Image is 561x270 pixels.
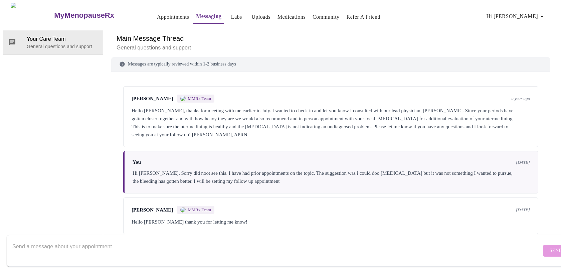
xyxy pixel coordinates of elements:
button: Hi [PERSON_NAME] [484,10,549,23]
h6: Main Message Thread [117,33,545,44]
span: a year ago [511,96,530,101]
a: Uploads [251,12,270,22]
span: Your Care Team [27,35,98,43]
div: Your Care TeamGeneral questions and support [3,30,103,54]
a: MyMenopauseRx [53,4,141,27]
span: MMRx Team [188,207,211,213]
span: [DATE] [516,160,530,165]
a: Medications [277,12,306,22]
a: Community [313,12,340,22]
p: General questions and support [117,44,545,52]
div: Hi [PERSON_NAME], Sorry did noot see this. I have had prior appointments on the topic. The sugges... [133,169,530,185]
div: Hello [PERSON_NAME] thank you for letting me know! [132,218,530,226]
span: MMRx Team [188,96,211,101]
span: [PERSON_NAME] [132,96,173,102]
button: Medications [275,10,308,24]
button: Labs [226,10,247,24]
p: General questions and support [27,43,98,50]
img: MyMenopauseRx Logo [11,3,53,28]
h3: MyMenopauseRx [54,11,114,20]
a: Messaging [196,12,221,21]
span: Hi [PERSON_NAME] [487,12,546,21]
button: Community [310,10,342,24]
div: Hello [PERSON_NAME], thanks for meeting with me earlier in July. I wanted to check in and let you... [132,107,530,139]
div: Messages are typically reviewed within 1-2 business days [111,57,550,72]
button: Appointments [154,10,192,24]
button: Messaging [193,10,224,24]
button: Refer a Friend [344,10,383,24]
button: Uploads [249,10,273,24]
a: Labs [231,12,242,22]
span: [DATE] [516,207,530,213]
span: [PERSON_NAME] [132,207,173,213]
img: MMRX [180,96,186,101]
a: Refer a Friend [347,12,381,22]
span: You [133,159,141,165]
textarea: Send a message about your appointment [12,240,541,261]
img: MMRX [180,207,186,213]
a: Appointments [157,12,189,22]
